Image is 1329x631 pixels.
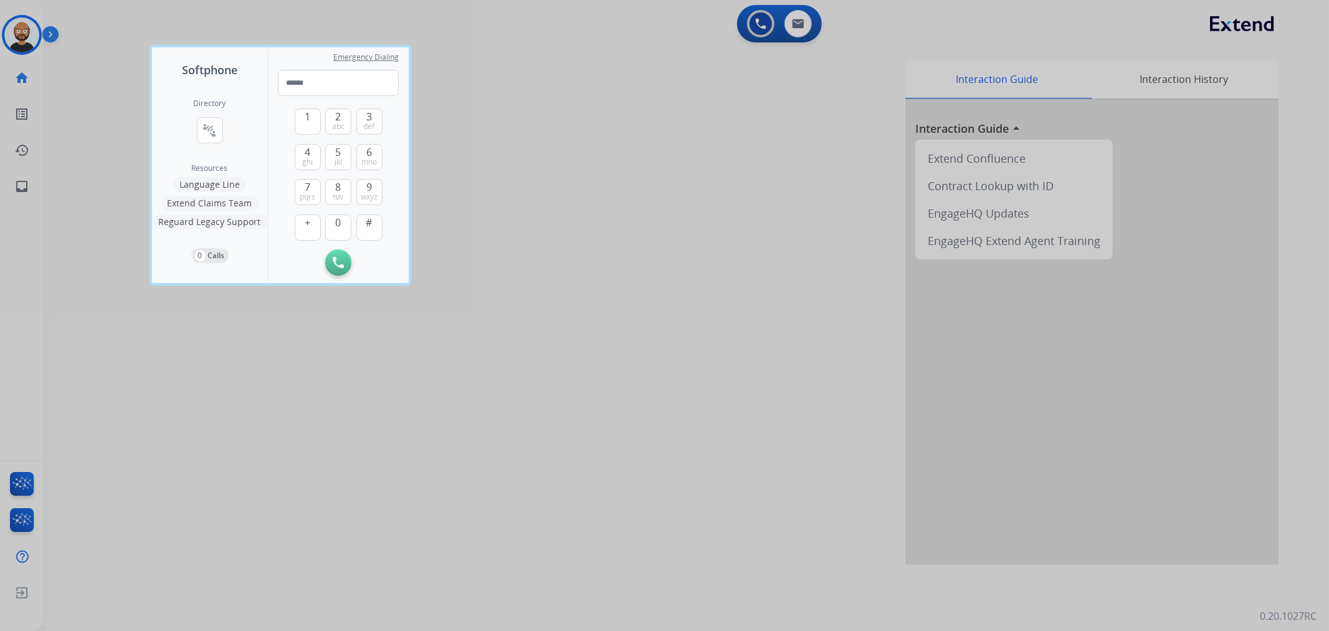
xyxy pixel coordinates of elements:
span: 0 [336,215,341,230]
h2: Directory [194,99,226,108]
button: Reguard Legacy Support [153,214,267,229]
p: Calls [208,250,225,261]
span: 7 [305,180,310,195]
button: # [356,214,383,241]
button: 4ghi [295,144,321,170]
span: 8 [336,180,341,195]
span: 6 [366,145,372,160]
span: # [366,215,373,230]
span: 1 [305,109,310,124]
button: 3def [356,108,383,135]
span: mno [361,157,377,167]
span: def [364,122,375,132]
span: 9 [366,180,372,195]
span: 5 [336,145,341,160]
span: jkl [335,157,342,167]
button: 1 [295,108,321,135]
span: pqrs [300,192,315,202]
button: 6mno [356,144,383,170]
span: Resources [192,163,228,173]
span: Emergency Dialing [333,52,399,62]
button: 0 [325,214,351,241]
button: 7pqrs [295,179,321,205]
button: 0Calls [191,248,229,263]
span: 2 [336,109,341,124]
span: ghi [302,157,313,167]
span: wxyz [361,192,378,202]
button: 8tuv [325,179,351,205]
p: 0 [195,250,206,261]
span: Softphone [182,61,237,79]
button: 5jkl [325,144,351,170]
button: 2abc [325,108,351,135]
span: tuv [333,192,344,202]
span: + [305,215,310,230]
button: Language Line [173,177,246,192]
span: abc [332,122,345,132]
span: 4 [305,145,310,160]
button: + [295,214,321,241]
span: 3 [366,109,372,124]
mat-icon: connect_without_contact [202,123,217,138]
button: Extend Claims Team [161,196,259,211]
img: call-button [333,257,344,268]
p: 0.20.1027RC [1260,609,1317,624]
button: 9wxyz [356,179,383,205]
